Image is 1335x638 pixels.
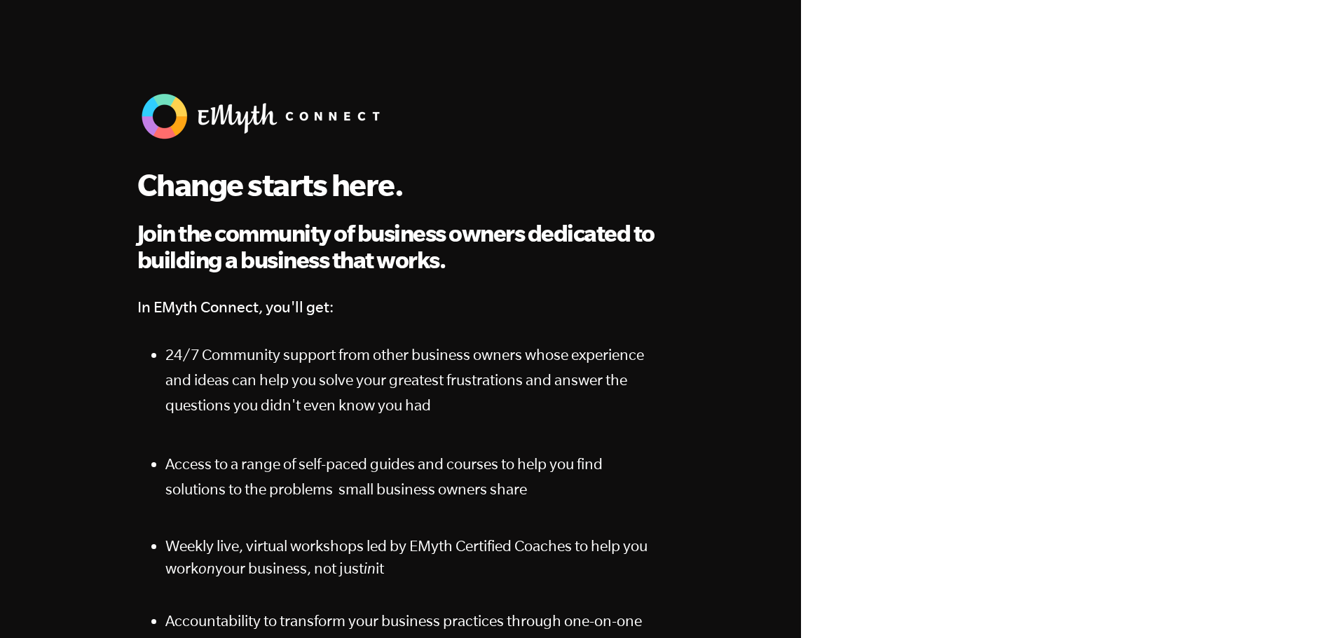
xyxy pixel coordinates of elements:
[165,342,664,417] p: 24/7 Community support from other business owners whose experience and ideas can help you solve y...
[137,294,664,319] h4: In EMyth Connect, you'll get:
[198,560,215,576] em: on
[364,560,376,576] em: in
[137,166,664,203] h1: Change starts here.
[376,560,384,576] span: it
[165,455,603,497] span: Access to a range of self-paced guides and courses to help you find solutions to the problems sma...
[137,220,664,274] h2: Join the community of business owners dedicated to building a business that works.
[137,90,390,143] img: EMyth Connect Banner w White Text
[215,560,364,576] span: your business, not just
[165,537,648,576] span: Weekly live, virtual workshops led by EMyth Certified Coaches to help you work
